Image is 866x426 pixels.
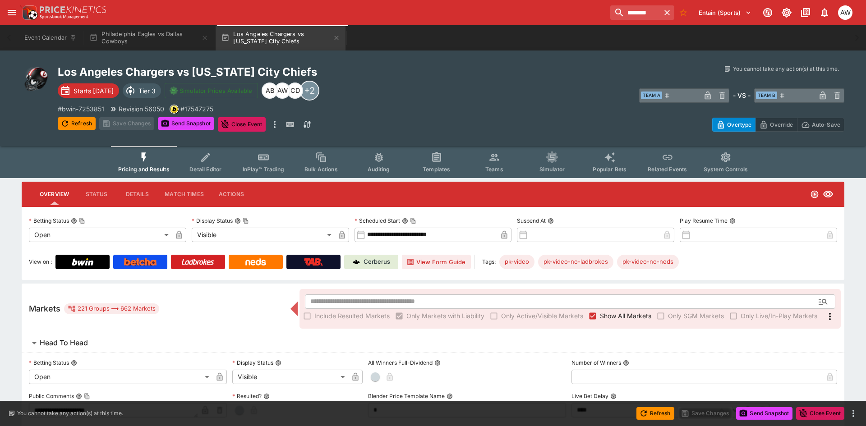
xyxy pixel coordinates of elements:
button: Toggle light/dark mode [778,5,795,21]
button: Blender Price Template Name [447,393,453,399]
button: Suspend At [548,218,554,224]
button: Display Status [275,360,281,366]
button: Betting Status [71,360,77,366]
p: You cannot take any action(s) at this time. [733,65,839,73]
button: Simulator Prices Available [165,83,258,98]
button: Public CommentsCopy To Clipboard [76,393,82,399]
span: Bulk Actions [304,166,338,173]
p: Play Resume Time [680,217,728,224]
button: Connected to PK [760,5,776,21]
svg: More [825,311,835,322]
span: Team B [756,92,777,99]
p: Starts [DATE] [74,86,114,96]
button: Close Event [218,117,266,132]
p: Cerberus [364,257,390,266]
img: bwin.png [170,105,178,113]
p: Scheduled Start [355,217,400,224]
span: Detail Editor [189,166,221,173]
button: No Bookmarks [676,5,691,20]
button: Number of Winners [623,360,629,366]
h2: Copy To Clipboard [58,65,451,79]
label: Tags: [482,255,496,269]
p: Suspend At [517,217,546,224]
span: pk-video-no-neds [617,257,679,266]
button: open drawer [4,5,20,21]
button: Details [117,183,157,205]
span: Team A [641,92,662,99]
img: Cerberus [353,258,360,266]
button: Head To Head [22,334,844,352]
span: Auditing [368,166,390,173]
button: Copy To Clipboard [410,218,416,224]
button: Select Tenant [693,5,757,20]
span: Pricing and Results [118,166,170,173]
p: Public Comments [29,392,74,400]
div: Ayden Walker [274,82,290,99]
img: Sportsbook Management [40,15,88,19]
div: +2 [299,81,319,101]
span: Only Live/In-Play Markets [741,311,817,321]
p: Copy To Clipboard [180,104,213,114]
div: Betting Target: cerberus [538,255,613,269]
button: Overtype [712,118,755,132]
span: Simulator [539,166,565,173]
a: Cerberus [344,255,398,269]
input: search [610,5,660,20]
img: Bwin [72,258,93,266]
p: Display Status [232,359,273,366]
div: Betting Target: cerberus [617,255,679,269]
span: System Controls [704,166,748,173]
p: You cannot take any action(s) at this time. [17,409,123,417]
h6: Head To Head [40,338,88,348]
button: Event Calendar [19,25,82,50]
div: Ayden Walker [838,5,852,20]
div: 221 Groups 662 Markets [68,303,156,314]
button: Scheduled StartCopy To Clipboard [402,218,408,224]
p: Tier 3 [138,86,156,96]
button: Close Event [796,407,844,420]
div: Open [29,228,172,242]
p: Blender Price Template Name [368,392,445,400]
img: PriceKinetics [40,6,106,13]
img: PriceKinetics Logo [20,4,38,22]
button: Overview [32,183,76,205]
svg: Open [810,190,819,199]
h6: - VS - [733,91,751,100]
img: Betcha [124,258,157,266]
p: Betting Status [29,359,69,366]
div: Start From [712,118,844,132]
span: Related Events [648,166,687,173]
span: Templates [423,166,450,173]
button: Refresh [636,407,674,420]
button: Auto-Save [797,118,844,132]
p: Live Bet Delay [571,392,608,400]
button: Open [815,293,831,310]
div: Visible [232,370,348,384]
div: Event type filters [111,146,755,178]
img: american_football.png [22,65,51,94]
svg: Visible [823,189,834,200]
span: Popular Bets [593,166,626,173]
span: Only Active/Visible Markets [501,311,583,321]
p: Display Status [192,217,233,224]
img: Neds [245,258,266,266]
button: Override [755,118,797,132]
button: Live Bet Delay [610,393,617,399]
h5: Markets [29,303,60,314]
button: All Winners Full-Dividend [434,360,441,366]
button: Copy To Clipboard [79,218,85,224]
div: Cameron Duffy [287,82,303,99]
div: Betting Target: cerberus [499,255,534,269]
span: pk-video [499,257,534,266]
button: Betting StatusCopy To Clipboard [71,218,77,224]
span: Only Markets with Liability [406,311,484,321]
button: Send Snapshot [736,407,792,420]
button: Notifications [816,5,833,21]
button: more [269,117,280,132]
button: Refresh [58,117,96,130]
button: Resulted? [263,393,270,399]
p: Betting Status [29,217,69,224]
button: Copy To Clipboard [243,218,249,224]
button: Play Resume Time [729,218,736,224]
button: Los Angeles Chargers vs [US_STATE] City Chiefs [216,25,345,50]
